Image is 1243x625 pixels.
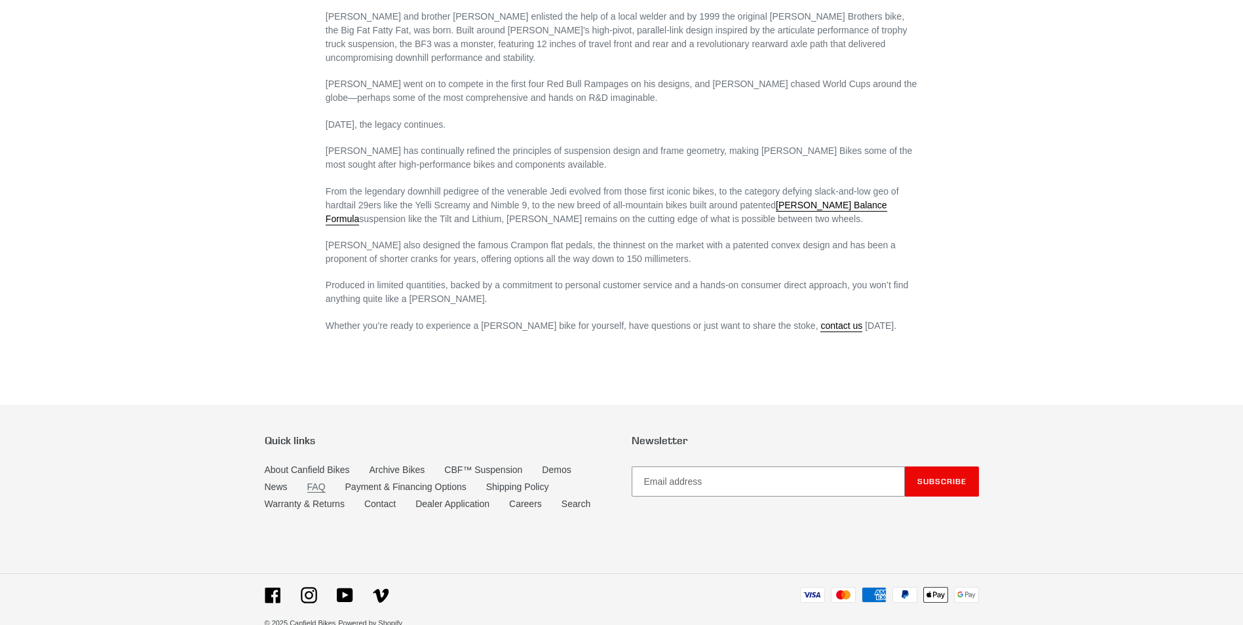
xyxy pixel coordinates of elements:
[415,499,489,509] a: Dealer Application
[326,238,917,266] p: [PERSON_NAME] also designed the famous Crampon flat pedals, the thinnest on the market with a pat...
[444,464,522,475] a: CBF™ Suspension
[265,482,288,492] a: News
[326,118,917,132] p: [DATE], the legacy continues.
[265,464,350,475] a: About Canfield Bikes
[917,476,966,486] span: Subscribe
[265,434,612,447] p: Quick links
[345,482,467,492] a: Payment & Financing Options
[307,482,326,493] a: FAQ
[326,200,887,225] a: [PERSON_NAME] Balance Formula
[326,278,917,306] p: Produced in limited quantities, backed by a commitment to personal customer service and a hands-o...
[509,499,542,509] a: Careers
[364,499,396,509] a: Contact
[326,77,917,105] p: [PERSON_NAME] went on to compete in the first four Red Bull Rampages on his designs, and [PERSON_...
[369,464,425,475] a: Archive Bikes
[820,320,862,332] a: contact us
[326,185,917,226] p: From the legendary downhill pedigree of the venerable Jedi evolved from those first iconic bikes,...
[632,466,905,497] input: Email address
[326,144,917,172] p: [PERSON_NAME] has continually refined the principles of suspension design and frame geometry, mak...
[326,319,917,333] p: Whether you’re ready to experience a [PERSON_NAME] bike for yourself, have questions or just want...
[562,499,590,509] a: Search
[486,482,549,492] a: Shipping Policy
[265,499,345,509] a: Warranty & Returns
[326,10,917,65] p: [PERSON_NAME] and brother [PERSON_NAME] enlisted the help of a local welder and by 1999 the origi...
[905,466,979,497] button: Subscribe
[632,434,979,447] p: Newsletter
[542,464,571,475] a: Demos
